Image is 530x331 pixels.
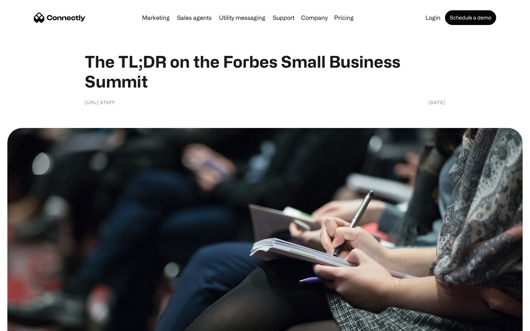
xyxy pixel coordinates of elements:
[85,51,445,91] h1: The TL;DR on the Forbes Small Business Summit
[423,15,444,21] a: Login
[15,318,44,328] ul: Language list
[428,99,445,106] div: [DATE]
[216,15,268,21] a: Utility messaging
[270,15,297,21] a: Support
[7,318,44,328] aside: Language selected: English
[174,15,215,21] a: Sales agents
[85,99,115,106] div: [URL] Staff
[331,15,357,21] a: Pricing
[445,10,496,25] a: Schedule a demo
[301,13,328,23] div: Company
[139,15,173,21] a: Marketing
